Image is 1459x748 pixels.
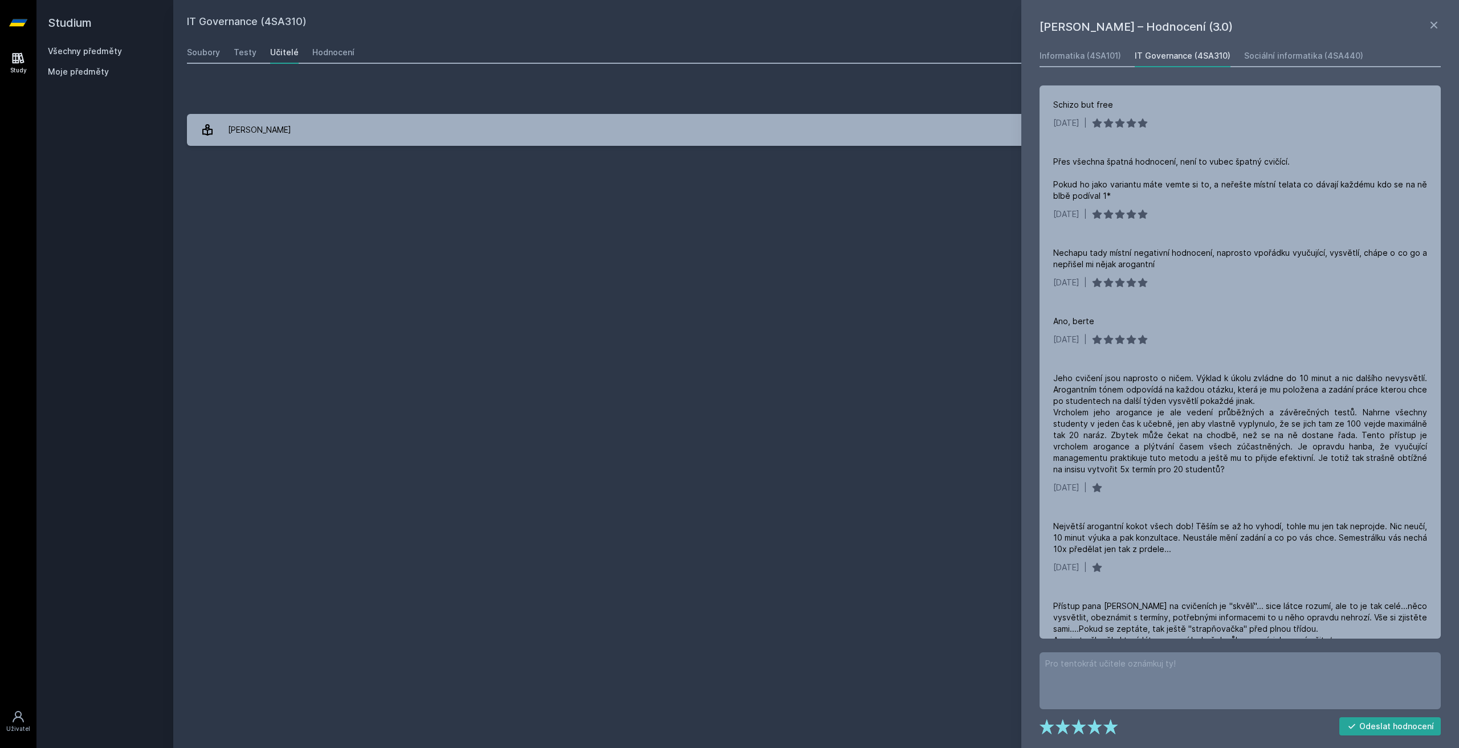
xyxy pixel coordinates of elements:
a: Učitelé [270,41,299,64]
a: [PERSON_NAME] 12 hodnocení 3.0 [187,114,1445,146]
div: Učitelé [270,47,299,58]
a: Hodnocení [312,41,354,64]
div: [PERSON_NAME] [228,118,291,141]
div: Přes všechna špatná hodnocení, není to vubec špatný cvičící. Pokud ho jako variantu máte vemte si... [1053,156,1427,202]
div: Testy [234,47,256,58]
div: Soubory [187,47,220,58]
a: Uživatel [2,704,34,739]
div: [DATE] [1053,117,1079,129]
div: Uživatel [6,725,30,733]
div: Schizo but free [1053,99,1113,111]
a: Study [2,46,34,80]
div: Hodnocení [312,47,354,58]
a: Testy [234,41,256,64]
h2: IT Governance (4SA310) [187,14,1318,32]
div: Study [10,66,27,75]
a: Všechny předměty [48,46,122,56]
a: Soubory [187,41,220,64]
div: | [1084,117,1087,129]
span: Moje předměty [48,66,109,77]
